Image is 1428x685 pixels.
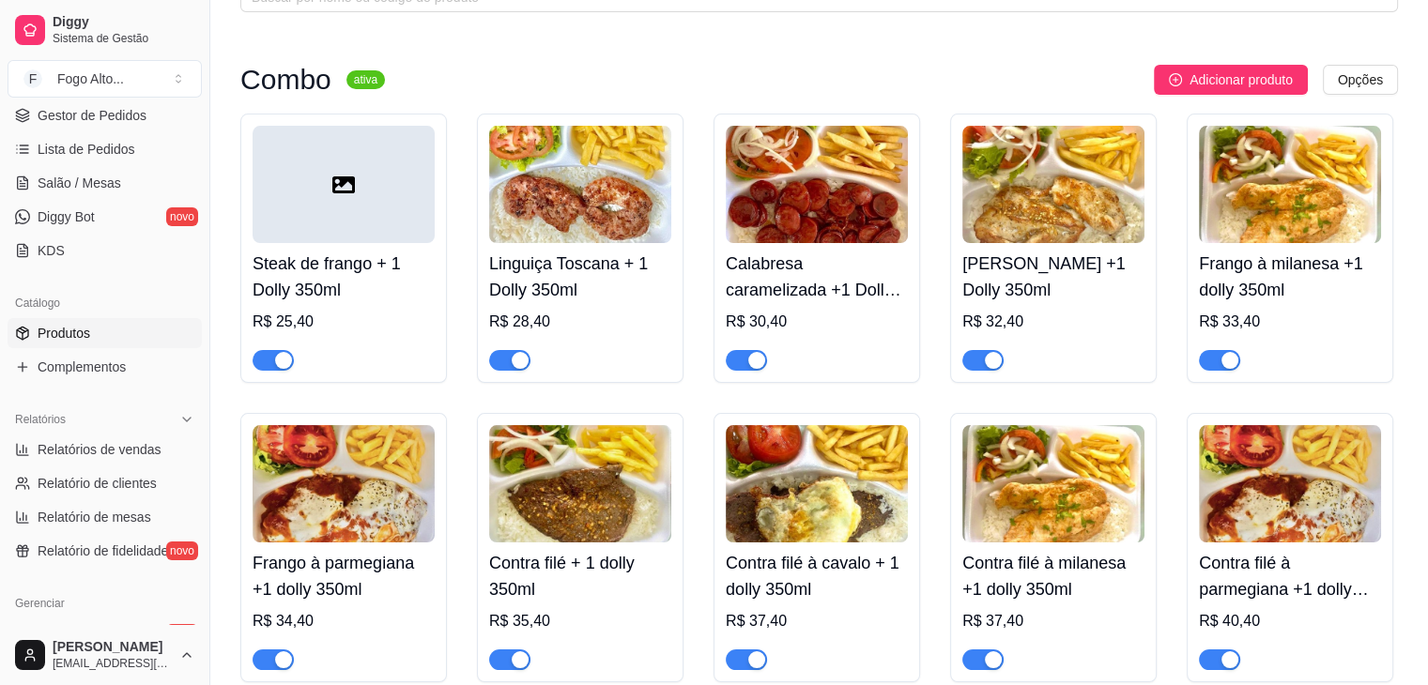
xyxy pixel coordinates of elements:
img: product-image [726,126,908,243]
a: Relatórios de vendas [8,434,202,464]
a: Relatório de clientes [8,468,202,498]
span: Relatórios de vendas [38,440,161,459]
div: R$ 34,40 [253,610,435,632]
div: R$ 37,40 [962,610,1144,632]
span: Produtos [38,324,90,342]
span: Complementos [38,358,126,376]
button: Select a team [8,60,202,98]
a: Diggy Botnovo [8,202,202,232]
img: product-image [726,425,908,542]
a: Salão / Mesas [8,168,202,198]
h4: Steak de frango + 1 Dolly 350ml [253,251,435,303]
h4: [PERSON_NAME] +1 Dolly 350ml [962,251,1144,303]
h4: Contra filé à cavalo + 1 dolly 350ml [726,550,908,602]
span: Relatório de fidelidade [38,541,168,560]
img: product-image [253,425,435,542]
h4: Linguiça Toscana + 1 Dolly 350ml [489,251,671,303]
img: product-image [489,425,671,542]
img: product-image [489,126,671,243]
span: Salão / Mesas [38,174,121,192]
a: Relatório de fidelidadenovo [8,536,202,566]
span: Lista de Pedidos [38,140,135,159]
span: Entregadores [38,624,116,643]
h4: Contra filé + 1 dolly 350ml [489,550,671,602]
div: R$ 40,40 [1199,610,1381,632]
button: [PERSON_NAME][EMAIL_ADDRESS][DOMAIN_NAME] [8,632,202,677]
span: Diggy Bot [38,207,95,226]
a: Gestor de Pedidos [8,100,202,130]
button: Opções [1323,65,1398,95]
div: R$ 32,40 [962,311,1144,333]
div: R$ 33,40 [1199,311,1381,333]
img: product-image [962,425,1144,542]
div: Fogo Alto ... [57,69,124,88]
h4: Frango à parmegiana +1 dolly 350ml [253,550,435,602]
div: R$ 28,40 [489,311,671,333]
div: R$ 35,40 [489,610,671,632]
h4: Calabresa caramelizada +1 Dolly 350ml [726,251,908,303]
span: Relatório de clientes [38,474,157,493]
span: plus-circle [1169,73,1182,86]
h4: Frango à milanesa +1 dolly 350ml [1199,251,1381,303]
a: Lista de Pedidos [8,134,202,164]
button: Adicionar produto [1154,65,1308,95]
sup: ativa [346,70,385,89]
div: Gerenciar [8,588,202,618]
span: Relatório de mesas [38,508,151,526]
span: Adicionar produto [1190,69,1293,90]
span: Sistema de Gestão [53,31,194,46]
a: KDS [8,236,202,266]
a: Produtos [8,318,202,348]
div: R$ 37,40 [726,610,908,632]
span: Relatórios [15,412,66,427]
span: [PERSON_NAME] [53,639,172,656]
span: Gestor de Pedidos [38,106,146,125]
img: product-image [1199,126,1381,243]
span: [EMAIL_ADDRESS][DOMAIN_NAME] [53,656,172,671]
h3: Combo [240,68,331,91]
a: DiggySistema de Gestão [8,8,202,53]
span: KDS [38,241,65,260]
div: R$ 30,40 [726,311,908,333]
img: product-image [1199,425,1381,542]
div: Catálogo [8,288,202,318]
span: Diggy [53,14,194,31]
a: Entregadoresnovo [8,618,202,648]
a: Complementos [8,352,202,382]
div: R$ 25,40 [253,311,435,333]
span: Opções [1338,69,1383,90]
h4: Contra filé à parmegiana +1 dolly 350ml [1199,550,1381,602]
h4: Contra filé à milanesa +1 dolly 350ml [962,550,1144,602]
span: F [23,69,42,88]
img: product-image [962,126,1144,243]
a: Relatório de mesas [8,502,202,532]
